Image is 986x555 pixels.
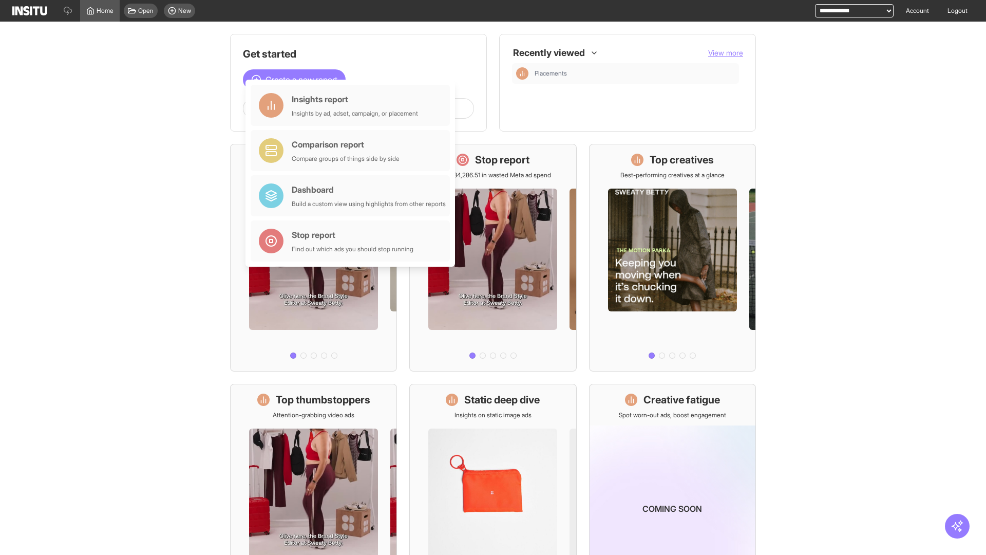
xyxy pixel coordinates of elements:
[292,93,418,105] div: Insights report
[273,411,354,419] p: Attention-grabbing video ads
[292,155,400,163] div: Compare groups of things side by side
[409,144,576,372] a: Stop reportSave £34,286.51 in wasted Meta ad spend
[243,47,474,61] h1: Get started
[178,7,191,15] span: New
[292,229,413,241] div: Stop report
[535,69,567,78] span: Placements
[516,67,528,80] div: Insights
[708,48,743,57] span: View more
[243,69,346,90] button: Create a new report
[12,6,47,15] img: Logo
[650,153,714,167] h1: Top creatives
[292,109,418,118] div: Insights by ad, adset, campaign, or placement
[435,171,551,179] p: Save £34,286.51 in wasted Meta ad spend
[97,7,113,15] span: Home
[535,69,735,78] span: Placements
[138,7,154,15] span: Open
[475,153,529,167] h1: Stop report
[276,393,370,407] h1: Top thumbstoppers
[589,144,756,372] a: Top creativesBest-performing creatives at a glance
[292,138,400,151] div: Comparison report
[454,411,532,419] p: Insights on static image ads
[292,245,413,253] div: Find out which ads you should stop running
[464,393,540,407] h1: Static deep dive
[708,48,743,58] button: View more
[292,200,446,208] div: Build a custom view using highlights from other reports
[230,144,397,372] a: What's live nowSee all active ads instantly
[620,171,725,179] p: Best-performing creatives at a glance
[266,73,337,86] span: Create a new report
[292,183,446,196] div: Dashboard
